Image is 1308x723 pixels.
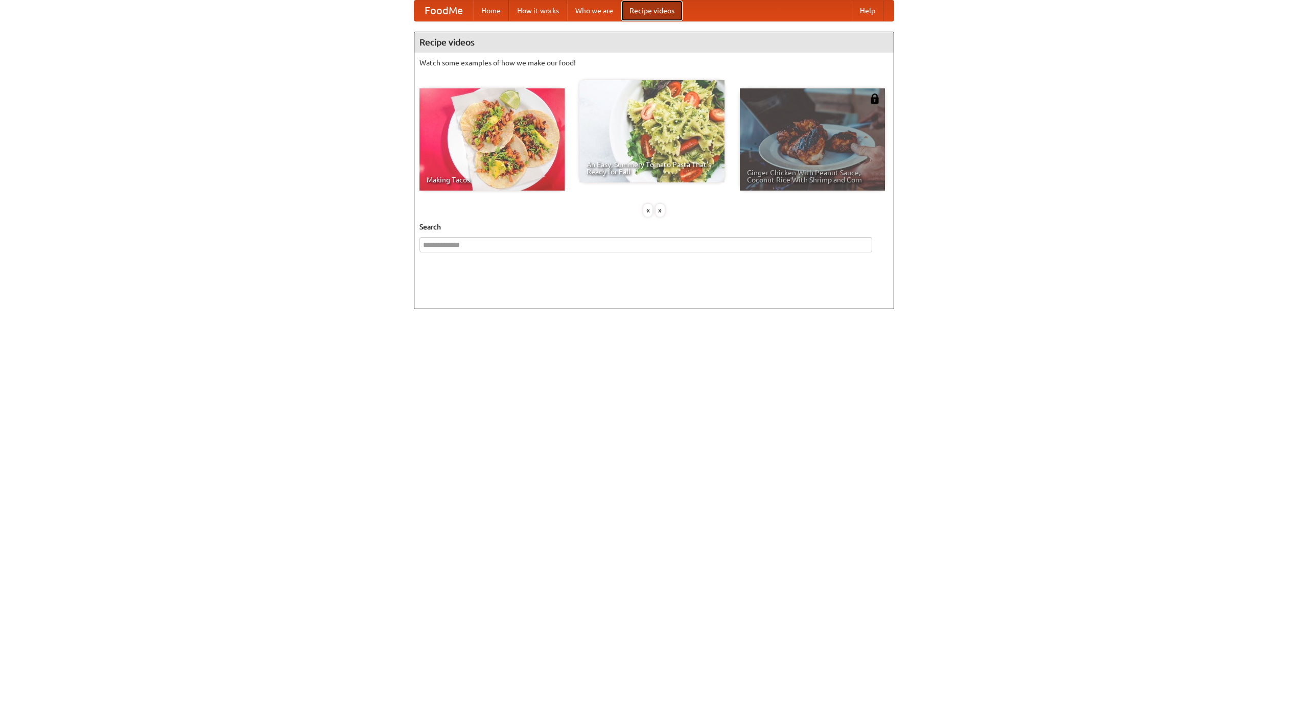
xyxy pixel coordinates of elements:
p: Watch some examples of how we make our food! [419,58,889,68]
h5: Search [419,222,889,232]
a: Who we are [567,1,621,21]
span: An Easy, Summery Tomato Pasta That's Ready for Fall [587,161,717,175]
a: FoodMe [414,1,473,21]
img: 483408.png [870,94,880,104]
a: Help [852,1,883,21]
h4: Recipe videos [414,32,894,53]
a: Home [473,1,509,21]
div: » [656,204,665,217]
div: « [643,204,652,217]
a: Making Tacos [419,88,565,191]
a: Recipe videos [621,1,683,21]
span: Making Tacos [427,176,557,183]
a: How it works [509,1,567,21]
a: An Easy, Summery Tomato Pasta That's Ready for Fall [579,80,725,182]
